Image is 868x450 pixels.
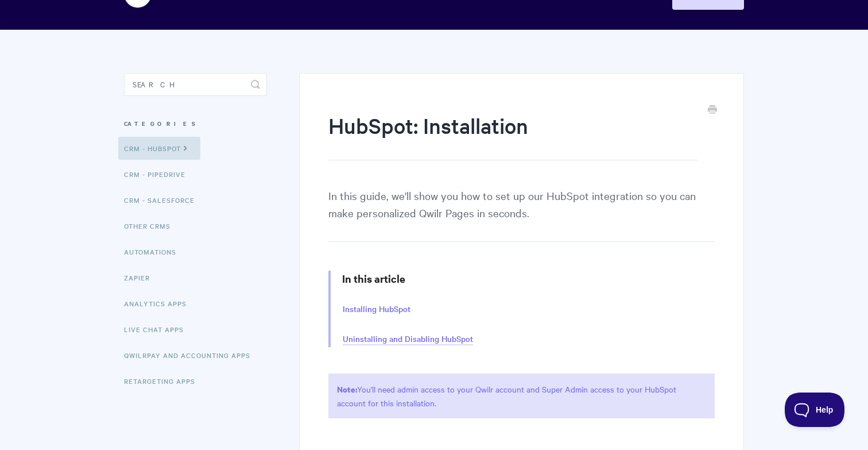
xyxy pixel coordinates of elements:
[124,266,158,289] a: Zapier
[343,303,410,316] a: Installing HubSpot
[342,271,715,287] h3: In this article
[124,370,204,393] a: Retargeting Apps
[124,214,179,237] a: Other CRMs
[124,113,267,134] h3: Categories
[124,318,192,341] a: Live Chat Apps
[708,104,717,117] a: Print this Article
[785,393,845,427] iframe: Toggle Customer Support
[118,137,200,160] a: CRM - HubSpot
[124,163,194,186] a: CRM - Pipedrive
[124,189,203,211] a: CRM - Salesforce
[124,344,259,367] a: QwilrPay and Accounting Apps
[328,187,715,242] p: In this guide, we'll show you how to set up our HubSpot integration so you can make personalized ...
[337,383,357,395] strong: Note:
[328,111,697,160] h1: HubSpot: Installation
[328,374,715,418] p: You'll need admin access to your Qwilr account and Super Admin access to your HubSpot account for...
[124,73,267,96] input: Search
[124,292,195,315] a: Analytics Apps
[343,333,473,345] a: Uninstalling and Disabling HubSpot
[124,240,185,263] a: Automations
